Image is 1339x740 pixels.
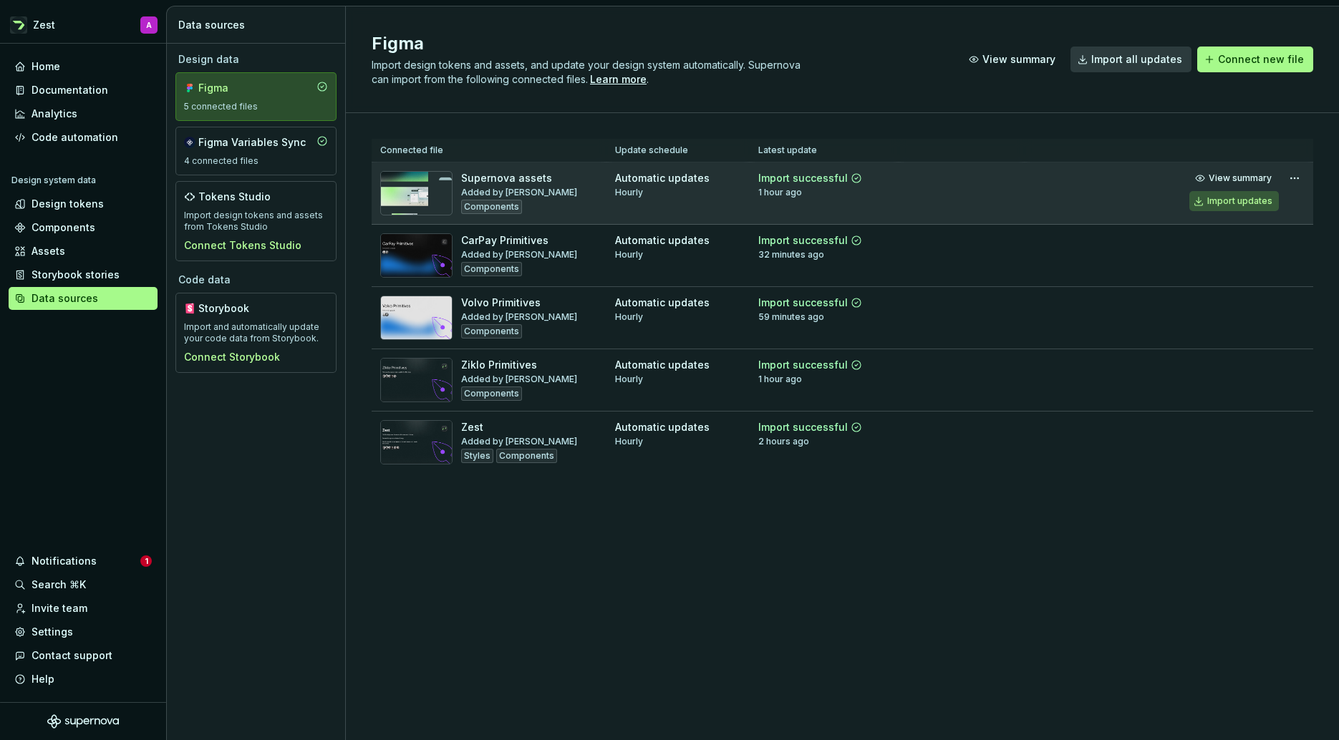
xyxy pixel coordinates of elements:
div: Design tokens [32,197,104,211]
span: View summary [982,52,1055,67]
button: Contact support [9,644,158,667]
div: Added by [PERSON_NAME] [461,311,577,323]
div: Figma Variables Sync [198,135,306,150]
div: Zest [461,420,483,434]
a: Storybook stories [9,263,158,286]
div: Volvo Primitives [461,296,541,310]
div: 2 hours ago [758,436,809,447]
div: Storybook [198,301,267,316]
h2: Figma [372,32,944,55]
svg: Supernova Logo [47,714,119,729]
div: Components [461,262,522,276]
button: ZestA [3,9,163,40]
span: Connect new file [1218,52,1304,67]
div: Added by [PERSON_NAME] [461,249,577,261]
div: Components [496,449,557,463]
a: Components [9,216,158,239]
button: Connect Tokens Studio [184,238,301,253]
th: Update schedule [606,139,750,162]
button: Import updates [1189,191,1279,211]
div: Documentation [32,83,108,97]
div: Supernova assets [461,171,552,185]
a: Invite team [9,597,158,620]
div: Components [461,324,522,339]
span: View summary [1209,172,1272,184]
a: Figma5 connected files [175,72,337,121]
a: StorybookImport and automatically update your code data from Storybook.Connect Storybook [175,293,337,373]
div: Components [461,386,522,401]
div: Hourly [615,249,643,261]
div: Help [32,672,54,686]
div: Contact support [32,648,112,663]
span: Import all updates [1091,52,1182,67]
div: Design data [175,52,337,67]
span: 1 [140,555,152,567]
div: Automatic updates [615,233,710,248]
div: Added by [PERSON_NAME] [461,436,577,447]
button: Import all updates [1070,47,1191,72]
div: Hourly [615,187,643,198]
div: Automatic updates [615,420,710,434]
div: Import successful [758,296,848,310]
div: Settings [32,625,73,639]
a: Settings [9,620,158,643]
div: Added by [PERSON_NAME] [461,187,577,198]
button: Connect Storybook [184,350,280,364]
th: Connected file [372,139,606,162]
a: Tokens StudioImport design tokens and assets from Tokens StudioConnect Tokens Studio [175,181,337,261]
div: Import and automatically update your code data from Storybook. [184,321,328,344]
th: Latest update [750,139,899,162]
a: Analytics [9,102,158,125]
div: Components [32,220,95,235]
div: Tokens Studio [198,190,271,204]
a: Code automation [9,126,158,149]
div: 4 connected files [184,155,328,167]
a: Design tokens [9,193,158,215]
div: Zest [33,18,55,32]
div: Assets [32,244,65,258]
div: Added by [PERSON_NAME] [461,374,577,385]
div: Data sources [32,291,98,306]
button: View summary [962,47,1065,72]
a: Figma Variables Sync4 connected files [175,127,337,175]
div: 32 minutes ago [758,249,824,261]
a: Home [9,55,158,78]
div: Analytics [32,107,77,121]
div: Code automation [32,130,118,145]
div: Import successful [758,171,848,185]
div: Notifications [32,554,97,568]
div: Search ⌘K [32,578,86,592]
div: Hourly [615,374,643,385]
div: Import successful [758,233,848,248]
div: Automatic updates [615,358,710,372]
div: Import updates [1207,195,1272,207]
button: View summary [1189,168,1279,188]
div: Invite team [32,601,87,615]
button: Help [9,668,158,691]
div: Import design tokens and assets from Tokens Studio [184,210,328,233]
button: Notifications1 [9,550,158,573]
div: 5 connected files [184,101,328,112]
div: Storybook stories [32,268,120,282]
div: 1 hour ago [758,374,802,385]
a: Learn more [590,72,647,87]
div: 59 minutes ago [758,311,824,323]
a: Assets [9,240,158,263]
a: Data sources [9,287,158,310]
div: CarPay Primitives [461,233,548,248]
div: Styles [461,449,493,463]
div: Import successful [758,420,848,434]
button: Search ⌘K [9,573,158,596]
span: . [588,74,649,85]
div: Home [32,59,60,74]
div: Design system data [11,175,96,186]
a: Documentation [9,79,158,102]
img: 845e64b5-cf6c-40e8-a5f3-aaa2a69d7a99.png [10,16,27,34]
div: Automatic updates [615,296,710,310]
div: 1 hour ago [758,187,802,198]
div: Import successful [758,358,848,372]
